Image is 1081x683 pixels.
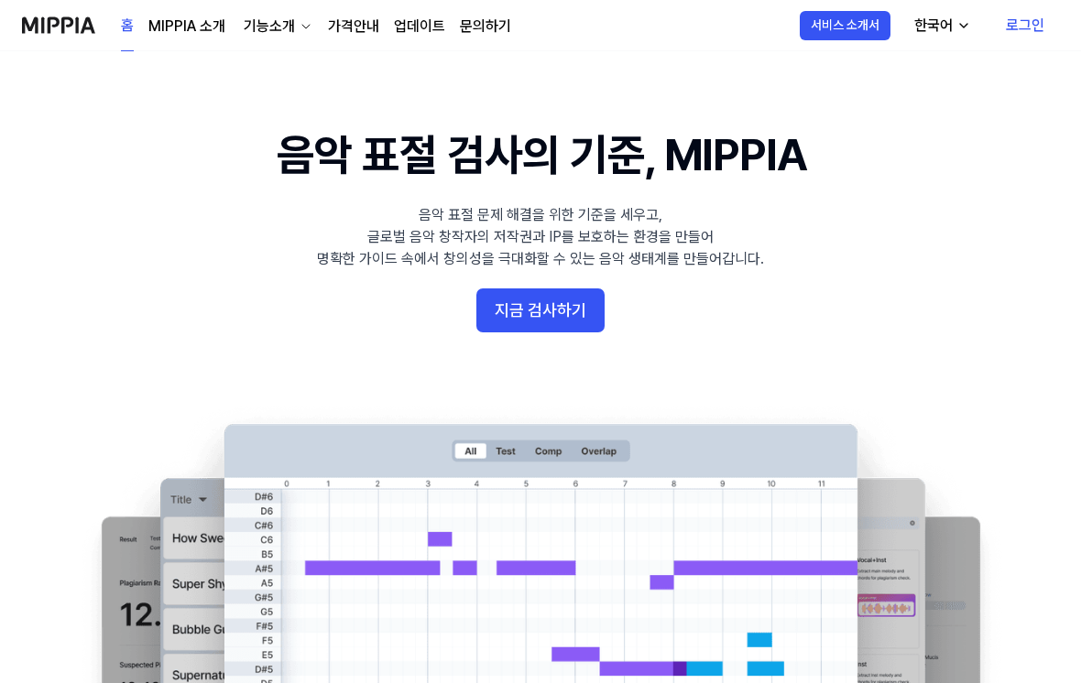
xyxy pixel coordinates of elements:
a: 가격안내 [328,16,379,38]
h1: 음악 표절 검사의 기준, MIPPIA [277,125,805,186]
div: 음악 표절 문제 해결을 위한 기준을 세우고, 글로벌 음악 창작자의 저작권과 IP를 보호하는 환경을 만들어 명확한 가이드 속에서 창의성을 극대화할 수 있는 음악 생태계를 만들어... [317,204,764,270]
a: 홈 [121,1,134,51]
a: MIPPIA 소개 [148,16,225,38]
a: 문의하기 [460,16,511,38]
button: 서비스 소개서 [800,11,890,40]
button: 기능소개 [240,16,313,38]
button: 한국어 [900,7,982,44]
div: 한국어 [911,15,956,37]
a: 업데이트 [394,16,445,38]
button: 지금 검사하기 [476,288,605,332]
div: 기능소개 [240,16,299,38]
